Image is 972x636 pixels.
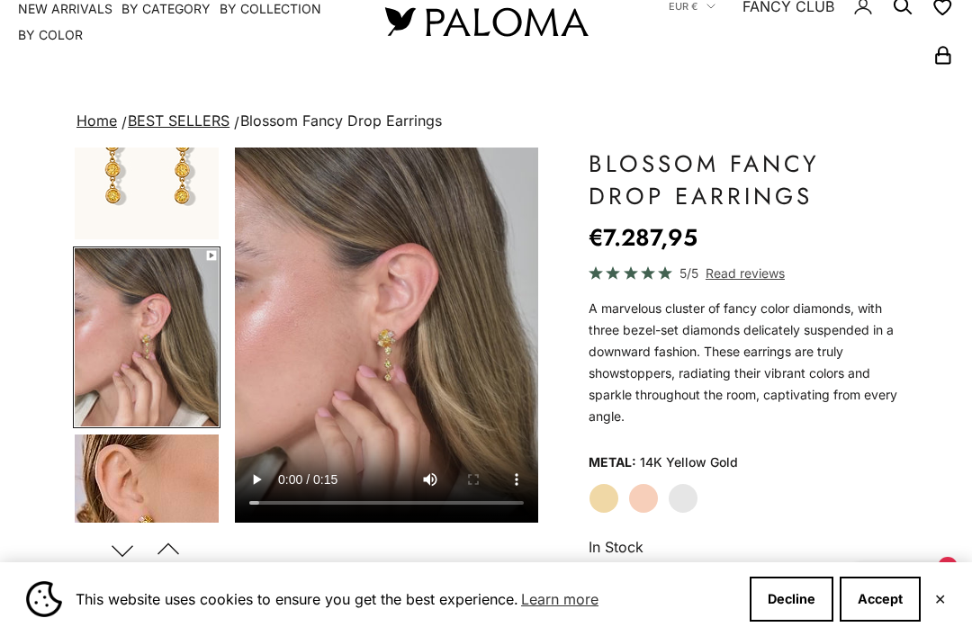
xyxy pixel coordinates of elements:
div: Item 4 of 13 [235,148,538,523]
button: Decline [750,577,833,622]
sale-price: €7.287,95 [589,219,697,255]
button: Accept [840,577,921,622]
video: #YellowGold #RoseGold #WhiteGold [235,148,538,523]
p: A marvelous cluster of fancy color diamonds, with three bezel-set diamonds delicately suspended i... [589,298,899,427]
summary: By Color [18,26,83,44]
button: Close [934,594,946,605]
a: 5/5 Read reviews [589,263,899,283]
a: Home [76,112,117,130]
span: Blossom Fancy Drop Earrings [240,112,442,130]
a: BEST SELLERS [128,112,229,130]
img: #YellowGold #WhiteGold #RoseGold [75,434,219,613]
img: #YellowGold [75,61,219,239]
variant-option-value: 14K Yellow Gold [640,449,738,476]
p: In Stock [589,535,899,559]
button: Go to item 4 [73,246,220,428]
nav: breadcrumbs [73,109,899,134]
span: 5/5 [679,263,698,283]
legend: Metal: [589,449,636,476]
button: Go to item 1 [73,59,220,241]
img: Cookie banner [26,581,62,617]
button: Go to item 5 [73,433,220,614]
span: This website uses cookies to ensure you get the best experience. [76,586,735,613]
img: #YellowGold #RoseGold #WhiteGold [75,248,219,426]
a: Learn more [518,586,601,613]
h1: Blossom Fancy Drop Earrings [589,148,899,212]
span: Read reviews [706,263,785,283]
